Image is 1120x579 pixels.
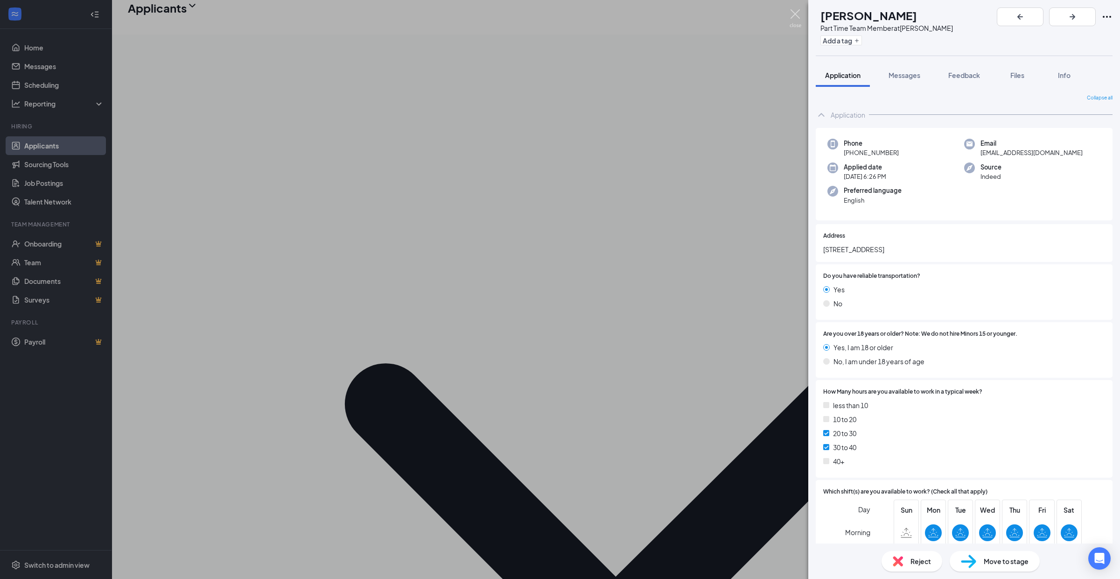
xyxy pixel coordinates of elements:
svg: ArrowRight [1067,11,1078,22]
span: Source [980,162,1001,172]
span: No, I am under 18 years of age [833,356,924,367]
span: Reject [910,556,931,566]
svg: Ellipses [1101,11,1113,22]
span: Sun [898,505,915,515]
span: Day [858,504,870,515]
span: Fri [1034,505,1050,515]
span: Application [825,71,861,79]
span: Do you have reliable transportation? [823,272,920,281]
h1: [PERSON_NAME] [820,7,917,23]
span: Are you over 18 years or older? Note: We do not hire Minors 15 or younger. [823,330,1017,339]
span: 30 to 40 [833,442,856,452]
span: Yes, I am 18 or older [833,342,893,353]
span: [EMAIL_ADDRESS][DOMAIN_NAME] [980,148,1083,157]
span: No [833,298,842,309]
svg: Plus [854,38,860,43]
span: Yes [833,284,845,295]
span: Indeed [980,172,1001,181]
span: Which shift(s) are you available to work? (Check all that apply) [823,487,987,496]
div: Part Time Team Member at [PERSON_NAME] [820,23,953,33]
span: Info [1058,71,1071,79]
span: Thu [1006,505,1023,515]
span: Mon [925,505,942,515]
span: Collapse all [1087,94,1113,102]
svg: ChevronUp [816,109,827,120]
svg: ArrowLeftNew [1015,11,1026,22]
span: Messages [889,71,920,79]
span: [PHONE_NUMBER] [844,148,899,157]
span: Move to stage [984,556,1029,566]
span: Feedback [948,71,980,79]
span: How Many hours are you available to work in a typical week? [823,388,982,396]
span: 20 to 30 [833,428,856,438]
span: 10 to 20 [833,414,856,424]
span: less than 10 [833,400,868,410]
button: PlusAdd a tag [820,35,862,45]
div: Application [831,110,865,120]
span: 40+ [833,456,844,466]
span: Phone [844,139,899,148]
span: Files [1010,71,1024,79]
span: Morning [845,524,870,541]
span: Wed [979,505,996,515]
span: Email [980,139,1083,148]
div: Open Intercom Messenger [1088,547,1111,570]
span: Sat [1061,505,1078,515]
button: ArrowRight [1049,7,1096,26]
span: English [844,196,902,205]
span: Preferred language [844,186,902,195]
span: Applied date [844,162,886,172]
span: Tue [952,505,969,515]
button: ArrowLeftNew [997,7,1043,26]
span: [STREET_ADDRESS] [823,244,1105,254]
span: Address [823,232,845,240]
span: [DATE] 6:26 PM [844,172,886,181]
